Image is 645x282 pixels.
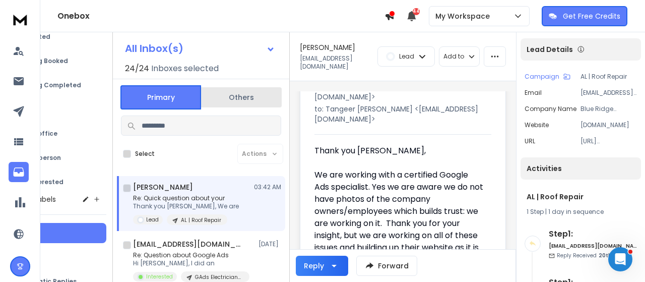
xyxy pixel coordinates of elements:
label: Select [135,150,155,158]
p: AL | Roof Repair [580,73,637,81]
h1: All Inbox(s) [125,43,183,53]
p: Interested [146,273,173,280]
p: [DATE] [259,240,281,248]
button: Forward [356,256,417,276]
button: Get Free Credits [542,6,627,26]
div: | [527,208,635,216]
h1: [PERSON_NAME] [300,42,355,52]
img: logo [10,10,30,29]
span: 1 Step [527,207,544,216]
p: Re: Question about Google Ads [133,251,249,259]
div: Reply [304,261,324,271]
p: [URL][DOMAIN_NAME] [580,137,637,145]
p: [EMAIL_ADDRESS][DOMAIN_NAME] [300,54,371,71]
h6: [EMAIL_ADDRESS][DOMAIN_NAME] [549,242,637,250]
div: Activities [521,157,641,180]
p: AL | Roof Repair [181,216,221,224]
p: to: Tangeer [PERSON_NAME] <[EMAIL_ADDRESS][DOMAIN_NAME]> [314,104,491,124]
p: Hi [PERSON_NAME], I did an [133,259,249,267]
p: Blue Ridge Seamless Guttering [580,105,637,113]
p: Meeting Booked [16,57,68,65]
button: All Inbox(s) [117,38,283,59]
h1: Onebox [57,10,384,22]
p: website [525,121,549,129]
p: Lead [399,52,414,61]
span: 44 [413,8,420,15]
p: Add to [443,52,464,61]
p: Re: Quick question about your [133,194,239,202]
h1: [EMAIL_ADDRESS][DOMAIN_NAME] +1 [133,239,244,249]
p: Get Free Credits [563,11,620,21]
p: Thank you [PERSON_NAME], We are [133,202,239,210]
button: Reply [296,256,348,276]
button: Campaign [525,73,570,81]
h1: [PERSON_NAME] [133,182,193,192]
p: My Workspace [435,11,494,21]
h3: Inboxes selected [151,63,219,75]
button: Primary [120,85,201,109]
p: 03:42 AM [254,183,281,191]
div: Thank you [PERSON_NAME], [314,145,483,157]
p: Email [525,89,542,97]
p: Meeting Completed [16,81,81,89]
p: URL [525,137,535,145]
p: Lead Details [527,44,573,54]
p: Campaign [525,73,559,81]
h1: AL | Roof Repair [527,192,635,202]
p: [DOMAIN_NAME] [580,121,637,129]
h6: Step 1 : [549,228,637,240]
span: 20th, Aug [599,252,625,259]
p: Reply Received [557,252,625,259]
p: from: [PERSON_NAME] <[EMAIL_ADDRESS][DOMAIN_NAME]> [314,82,491,102]
button: Others [201,86,282,108]
span: 24 / 24 [125,63,149,75]
p: Lead [146,216,159,223]
p: GAds Electrician-2 [195,273,243,281]
span: 1 day in sequence [548,207,604,216]
p: [EMAIL_ADDRESS][DOMAIN_NAME] [580,89,637,97]
iframe: Intercom live chat [608,247,632,271]
p: Company Name [525,105,576,113]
